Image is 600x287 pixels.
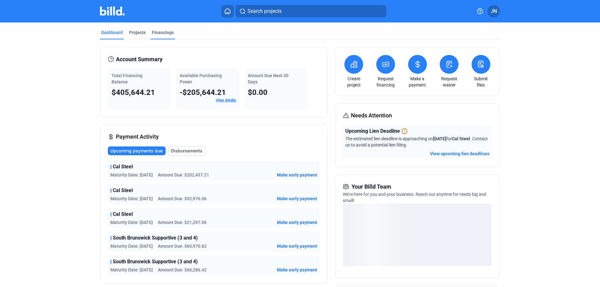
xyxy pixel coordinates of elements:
[116,55,162,64] span: Account Summary
[101,29,123,36] div: Dashboard
[277,172,317,178] button: Make early payment
[236,5,386,17] button: Search projects
[110,172,153,178] span: Maturity Date: [DATE]
[180,73,222,84] span: Available Purchasing Power
[158,172,209,178] span: Amount Due: $202,437.21
[158,219,207,225] span: Amount Due: $21,297.06
[113,234,198,242] span: South Brunswick Supportive (3 and 4)
[112,88,155,97] span: $405,644.21
[110,195,153,202] span: Maturity Date: [DATE]
[180,88,226,97] span: -$205,644.21
[345,127,400,135] span: Upcoming Lien Deadline
[430,151,489,157] button: View upcoming lien deadlines
[433,136,446,141] span: [DATE]
[277,219,317,225] button: Make early payment
[487,5,500,17] button: JN
[343,204,492,266] div: loading
[452,136,470,141] span: Cal Steel
[112,73,142,84] span: Total Financing Balance
[171,148,202,154] span: Disbursements
[351,111,392,120] span: Needs Attention
[113,210,133,218] span: Cal Steel
[110,267,153,273] span: Maturity Date: [DATE]
[277,243,317,249] button: Make early payment
[248,88,267,97] span: $0.00
[152,29,174,36] div: Financings
[110,219,153,225] span: Maturity Date: [DATE]
[113,187,133,194] span: Cal Steel
[407,76,428,88] a: Make a payment
[277,267,317,273] button: Make early payment
[158,195,207,202] span: Amount Due: $52,976.06
[158,267,207,273] span: Amount Due: $66,286.42
[375,76,397,88] a: Request financing
[113,258,198,265] span: South Brunswick Supportive (3 and 4)
[343,192,486,203] span: We're here for you and your business. Reach out anytime for needs big and small!
[352,182,391,191] span: Your Billd Team
[438,76,460,88] a: Request waiver
[491,7,497,15] span: JN
[343,76,365,88] a: Create project
[100,7,125,16] img: Billd Company Logo
[168,146,206,156] button: Disbursements
[129,29,146,36] div: Projects
[110,243,153,249] span: Maturity Date: [DATE]
[110,148,162,154] span: Upcoming payments due
[247,7,282,15] span: Search projects
[113,163,133,171] span: Cal Steel
[216,98,236,102] a: View details
[345,136,488,147] span: The estimated lien deadline is approaching on for . Contact us to avoid a potential lien filing.
[277,195,317,202] button: Make early payment
[470,76,492,88] a: Submit files
[116,132,159,141] span: Payment Activity
[248,73,288,84] span: Amount Due Next 30 Days
[158,243,207,249] span: Amount Due: $60,970.82
[108,146,166,155] button: Upcoming payments due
